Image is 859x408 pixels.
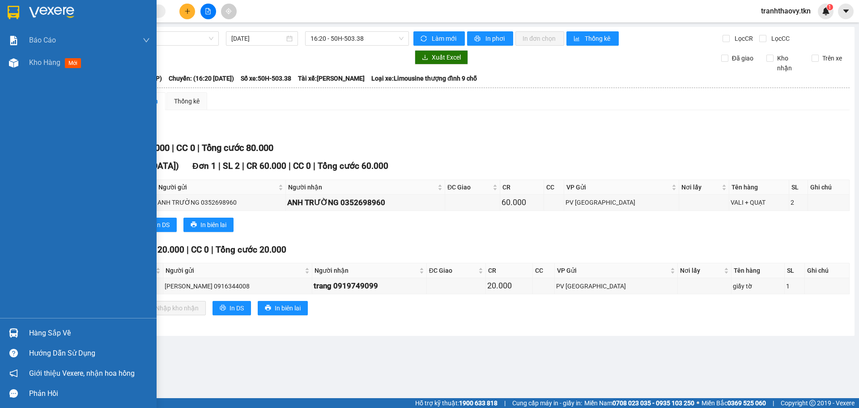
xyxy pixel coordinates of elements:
div: Thống kê [174,96,200,106]
span: printer [474,35,482,43]
span: | [773,398,774,408]
button: In đơn chọn [515,31,564,46]
th: CC [533,263,555,278]
span: aim [225,8,232,14]
span: | [197,142,200,153]
div: PV [GEOGRAPHIC_DATA] [556,281,676,291]
div: 20.000 [487,279,531,292]
button: syncLàm mới [413,31,465,46]
span: CC 0 [293,161,311,171]
span: VP Gửi [557,266,669,275]
span: printer [265,305,271,312]
span: | [313,161,315,171]
span: sync [421,35,428,43]
span: Người nhận [288,182,436,192]
span: tranhthaovy.tkn [754,5,818,17]
th: CC [544,180,565,195]
span: In DS [155,220,170,230]
span: Nơi lấy [681,182,720,192]
img: icon-new-feature [822,7,830,15]
img: warehouse-icon [9,58,18,68]
span: Đơn 1 [192,161,216,171]
span: | [242,161,244,171]
button: plus [179,4,195,19]
span: message [9,389,18,398]
div: PV [GEOGRAPHIC_DATA] [566,198,677,207]
span: mới [65,58,81,68]
b: GỬI : PV Gò Dầu [11,65,100,80]
th: CR [486,263,533,278]
span: Kho hàng [29,58,60,67]
span: Kho nhận [774,53,805,73]
span: Tổng cước 60.000 [318,161,388,171]
span: Loại xe: Limousine thượng đỉnh 9 chỗ [371,73,477,83]
img: warehouse-icon [9,328,18,338]
th: SL [789,180,808,195]
button: bar-chartThống kê [566,31,619,46]
span: printer [191,221,197,228]
button: printerIn biên lai [183,218,234,232]
span: Tài xế: [PERSON_NAME] [298,73,365,83]
span: Lọc CC [768,34,791,43]
div: trang 0919749099 [314,280,425,292]
span: In biên lai [275,303,301,313]
button: printerIn DS [213,301,251,315]
span: | [187,245,189,255]
button: printerIn DS [138,218,177,232]
span: ĐC Giao [447,182,491,192]
strong: 0369 525 060 [727,399,766,407]
th: Tên hàng [729,180,789,195]
span: In biên lai [200,220,226,230]
sup: 1 [827,4,833,10]
span: CR 20.000 [145,245,184,255]
div: 1 [786,281,804,291]
span: Báo cáo [29,34,56,46]
span: plus [184,8,191,14]
th: SL [785,263,805,278]
div: ANH TRƯỜNG 0352698960 [287,197,443,209]
span: Cung cấp máy in - giấy in: [512,398,582,408]
th: Tên hàng [731,263,784,278]
div: 60.000 [502,196,542,209]
span: download [422,54,428,61]
button: caret-down [838,4,854,19]
div: [PERSON_NAME] 0916344008 [165,281,310,291]
div: giấy tờ [733,281,782,291]
button: printerIn biên lai [258,301,308,315]
input: 14/08/2025 [231,34,285,43]
span: Giới thiệu Vexere, nhận hoa hồng [29,368,135,379]
span: caret-down [842,7,850,15]
span: Làm mới [432,34,458,43]
span: file-add [205,8,211,14]
th: CR [500,180,544,195]
th: Ghi chú [805,263,850,278]
img: logo-vxr [8,6,19,19]
span: copyright [809,400,816,406]
span: notification [9,369,18,378]
button: aim [221,4,237,19]
div: ANH TRƯỜNG 0352698960 [157,198,284,207]
span: bar-chart [574,35,581,43]
span: Miền Bắc [702,398,766,408]
div: 2 [791,198,807,207]
span: Đã giao [728,53,757,63]
span: | [218,161,221,171]
span: Trên xe [819,53,846,63]
span: Tổng cước 80.000 [202,142,273,153]
span: Tổng cước 20.000 [216,245,286,255]
strong: 0708 023 035 - 0935 103 250 [612,399,694,407]
span: | [172,142,174,153]
td: PV Tây Ninh [564,195,679,210]
button: printerIn phơi [467,31,513,46]
span: Nơi lấy [680,266,722,275]
span: SL 2 [223,161,240,171]
img: logo.jpg [11,11,56,56]
span: Xuất Excel [432,52,461,62]
li: Hotline: 1900 8153 [84,33,374,44]
span: Lọc CR [731,34,754,43]
button: downloadNhập kho nhận [138,301,206,315]
div: Hàng sắp về [29,326,150,340]
span: VP Gửi [566,182,670,192]
span: | [211,245,213,255]
span: CC 0 [191,245,209,255]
